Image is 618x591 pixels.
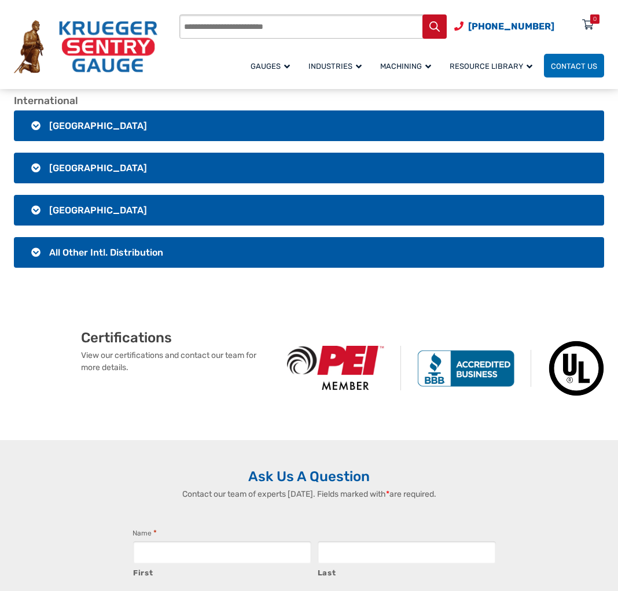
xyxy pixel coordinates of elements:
a: Industries [301,52,373,79]
span: [PHONE_NUMBER] [468,21,554,32]
legend: Name [133,527,157,539]
label: Last [318,564,496,579]
img: BBB [401,350,531,387]
h2: Certifications [81,329,271,346]
h2: Ask Us A Question [14,468,604,485]
span: [GEOGRAPHIC_DATA] [49,205,147,216]
a: Gauges [244,52,301,79]
img: Krueger Sentry Gauge [14,20,157,73]
span: [GEOGRAPHIC_DATA] [49,120,147,131]
a: Resource Library [443,52,544,79]
span: All Other Intl. Distribution [49,247,163,258]
span: Contact Us [551,62,597,71]
a: Phone Number (920) 434-8860 [454,19,554,34]
a: Contact Us [544,54,604,77]
label: First [133,564,312,579]
p: View our certifications and contact our team for more details. [81,349,271,374]
div: 0 [593,14,597,24]
p: Contact our team of experts [DATE]. Fields marked with are required. [121,488,497,500]
a: Machining [373,52,443,79]
span: Resource Library [450,62,532,71]
span: Machining [380,62,431,71]
span: Gauges [251,62,290,71]
span: Industries [308,62,362,71]
h2: International [14,95,604,108]
img: PEI Member [271,346,401,390]
span: [GEOGRAPHIC_DATA] [49,162,147,173]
